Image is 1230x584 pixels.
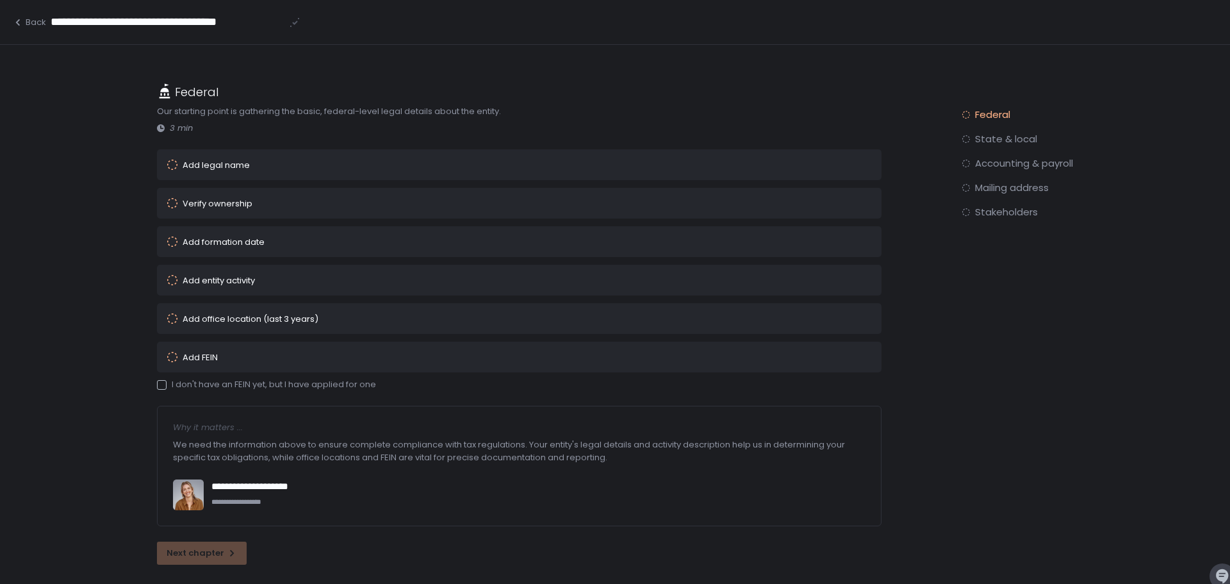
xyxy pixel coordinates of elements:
div: 3 min [157,122,881,134]
div: Our starting point is gathering the basic, federal-level legal details about the entity. [157,105,881,118]
div: Add formation date [183,238,265,246]
h1: Federal [175,83,218,101]
div: We need the information above to ensure complete compliance with tax regulations. Your entity's l... [173,433,865,469]
div: Add office location (last 3 years) [183,315,318,323]
div: Verify ownership [183,199,252,208]
div: Add FEIN [183,353,218,362]
span: Accounting & payroll [975,157,1073,170]
div: Why it matters ... [173,422,865,433]
span: Stakeholders [975,206,1038,219]
span: Federal [975,108,1010,121]
div: Add entity activity [183,276,255,285]
button: Back [13,17,46,28]
span: Mailing address [975,181,1049,194]
span: State & local [975,133,1037,146]
div: Add legal name [183,161,250,169]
